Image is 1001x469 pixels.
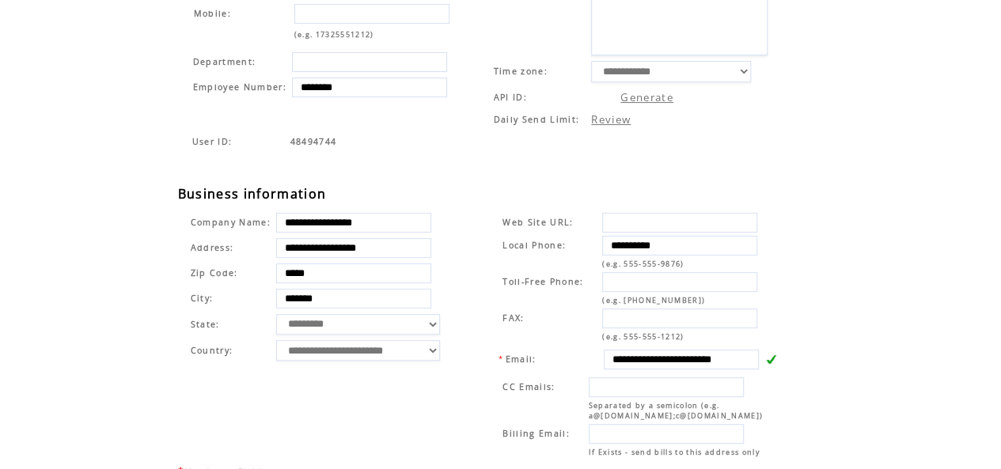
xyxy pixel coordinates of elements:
[502,276,583,287] span: Toll-Free Phone:
[194,8,231,19] span: Mobile:
[502,381,555,392] span: CC Emails:
[191,242,234,253] span: Address:
[502,312,524,323] span: FAX:
[493,92,526,103] span: API ID:
[290,136,337,147] span: Indicates the agent code for sign up page with sales agent or reseller tracking code
[591,112,631,127] a: Review
[765,354,776,365] img: v.gif
[506,354,537,365] span: Email:
[193,81,286,93] span: Employee Number:
[193,56,256,67] span: Department:
[493,66,547,77] span: Time zone:
[191,217,271,228] span: Company Name:
[294,29,374,40] span: (e.g. 17325551212)
[602,331,684,342] span: (e.g. 555-555-1212)
[191,267,238,278] span: Zip Code:
[589,447,760,457] span: If Exists - send bills to this address only
[589,400,764,421] span: Separated by a semicolon (e.g. a@[DOMAIN_NAME];c@[DOMAIN_NAME])
[502,428,570,439] span: Billing Email:
[602,295,705,305] span: (e.g. [PHONE_NUMBER])
[502,240,566,251] span: Local Phone:
[602,259,684,269] span: (e.g. 555-555-9876)
[191,319,271,330] span: State:
[191,345,233,356] span: Country:
[493,114,579,125] span: Daily Send Limit:
[192,136,233,147] span: Indicates the agent code for sign up page with sales agent or reseller tracking code
[620,90,673,104] a: Generate
[178,185,327,202] span: Business information
[502,217,573,228] span: Web Site URL:
[191,293,214,304] span: City:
